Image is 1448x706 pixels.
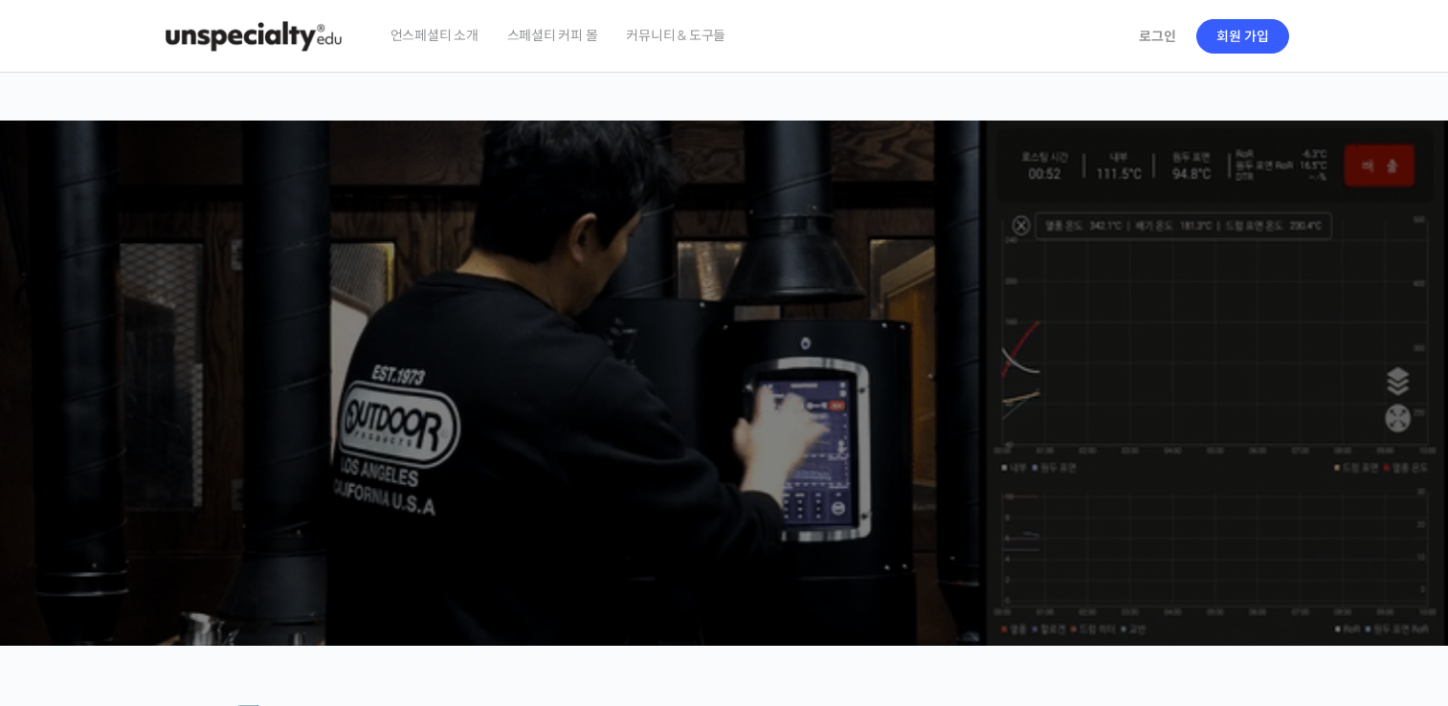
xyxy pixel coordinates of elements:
p: [PERSON_NAME]을 다하는 당신을 위해, 최고와 함께 만든 커피 클래스 [19,293,1430,389]
p: 시간과 장소에 구애받지 않고, 검증된 커리큘럼으로 [19,398,1430,425]
a: 로그인 [1127,14,1188,58]
a: 회원 가입 [1196,19,1289,54]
